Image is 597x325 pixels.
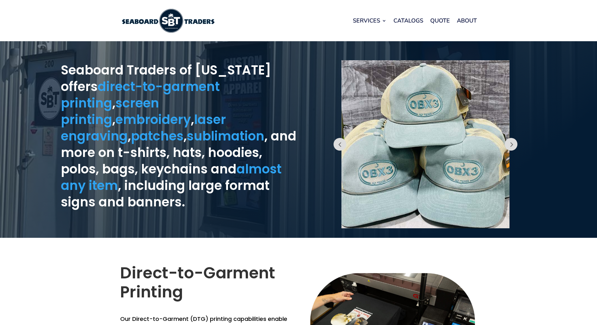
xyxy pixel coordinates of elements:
h1: Seaboard Traders of [US_STATE] offers , , , , , , and more on t-shirts, hats, hoodies, polos, bag... [61,62,299,213]
a: Catalogs [393,9,423,33]
h2: Direct-to-Garment Printing [120,263,289,305]
a: sublimation [187,127,264,145]
a: patches [131,127,184,145]
a: laser engraving [61,111,226,145]
a: almost any item [61,160,282,194]
a: Quote [430,9,450,33]
a: About [457,9,477,33]
a: screen printing [61,94,159,128]
img: embroidered hats [341,60,509,228]
button: Prev [334,138,346,151]
a: direct-to-garment printing [61,78,220,112]
a: embroidery [115,111,191,128]
button: Prev [505,138,517,151]
a: Services [353,9,386,33]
